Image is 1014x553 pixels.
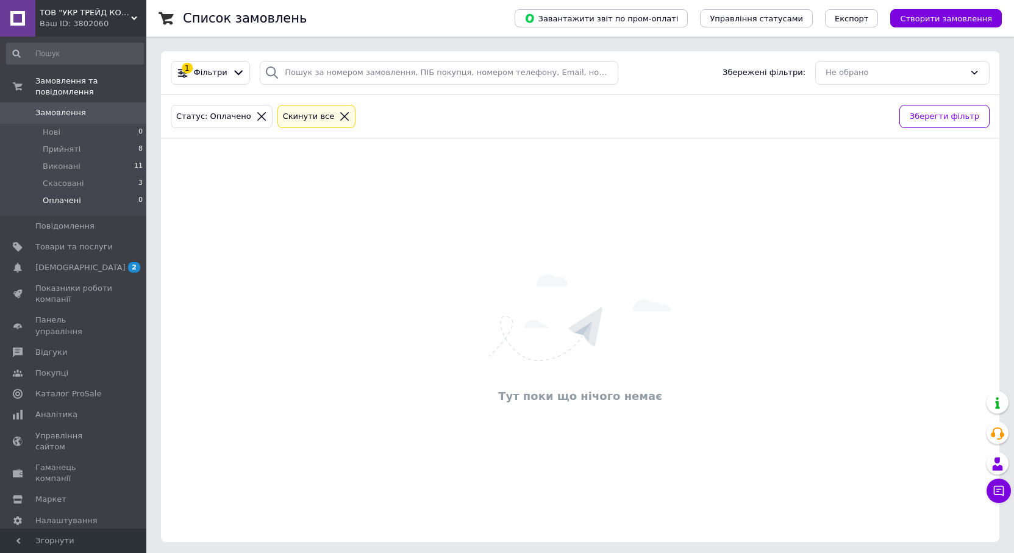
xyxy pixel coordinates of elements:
[35,315,113,337] span: Панель управління
[43,144,80,155] span: Прийняті
[35,430,113,452] span: Управління сайтом
[35,462,113,484] span: Гаманець компанії
[35,262,126,273] span: [DEMOGRAPHIC_DATA]
[138,144,143,155] span: 8
[35,241,113,252] span: Товари та послуги
[900,14,992,23] span: Створити замовлення
[40,7,131,18] span: ТОВ "УКР ТРЕЙД КОМПАНІ"
[138,127,143,138] span: 0
[43,161,80,172] span: Виконані
[899,105,990,129] button: Зберегти фільтр
[35,368,68,379] span: Покупці
[35,409,77,420] span: Аналітика
[182,63,193,74] div: 1
[6,43,144,65] input: Пошук
[43,195,81,206] span: Оплачені
[138,195,143,206] span: 0
[35,107,86,118] span: Замовлення
[987,479,1011,503] button: Чат з покупцем
[835,14,869,23] span: Експорт
[43,127,60,138] span: Нові
[910,110,979,123] span: Зберегти фільтр
[35,76,146,98] span: Замовлення та повідомлення
[35,283,113,305] span: Показники роботи компанії
[878,13,1002,23] a: Створити замовлення
[723,67,805,79] span: Збережені фільтри:
[174,110,254,123] div: Статус: Оплачено
[43,178,84,189] span: Скасовані
[194,67,227,79] span: Фільтри
[35,515,98,526] span: Налаштування
[710,14,803,23] span: Управління статусами
[280,110,337,123] div: Cкинути все
[138,178,143,189] span: 3
[260,61,618,85] input: Пошук за номером замовлення, ПІБ покупця, номером телефону, Email, номером накладної
[35,388,101,399] span: Каталог ProSale
[890,9,1002,27] button: Створити замовлення
[35,494,66,505] span: Маркет
[35,221,95,232] span: Повідомлення
[183,11,307,26] h1: Список замовлень
[700,9,813,27] button: Управління статусами
[825,9,879,27] button: Експорт
[134,161,143,172] span: 11
[826,66,965,79] div: Не обрано
[524,13,678,24] span: Завантажити звіт по пром-оплаті
[35,347,67,358] span: Відгуки
[40,18,146,29] div: Ваш ID: 3802060
[515,9,688,27] button: Завантажити звіт по пром-оплаті
[128,262,140,273] span: 2
[167,388,993,404] div: Тут поки що нічого немає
